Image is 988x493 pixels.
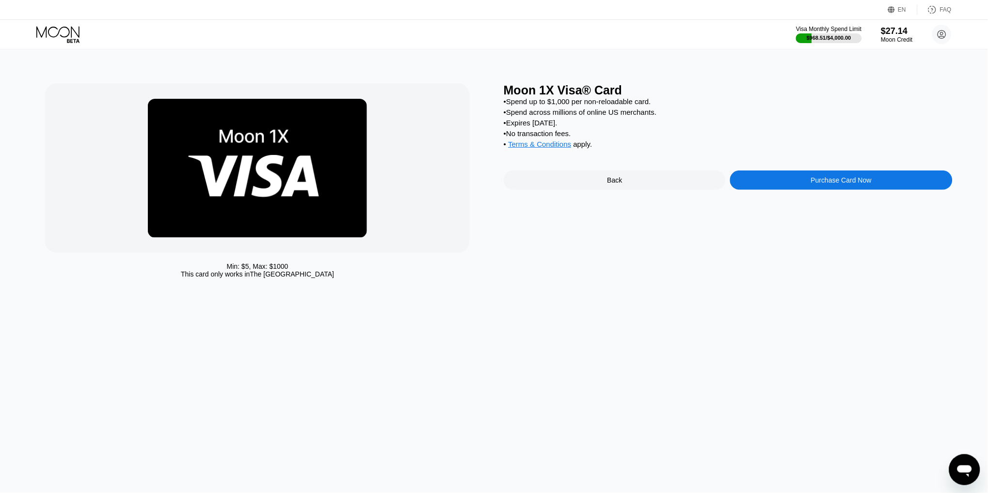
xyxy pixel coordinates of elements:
[504,97,953,106] div: • Spend up to $1,000 per non-reloadable card.
[227,262,288,270] div: Min: $ 5 , Max: $ 1000
[504,108,953,116] div: • Spend across millions of online US merchants.
[504,119,953,127] div: • Expires [DATE].
[807,35,851,41] div: $968.51 / $4,000.00
[181,270,334,278] div: This card only works in The [GEOGRAPHIC_DATA]
[504,129,953,138] div: • No transaction fees.
[730,170,952,190] div: Purchase Card Now
[508,140,571,148] span: Terms & Conditions
[940,6,952,13] div: FAQ
[918,5,952,15] div: FAQ
[508,140,571,151] div: Terms & Conditions
[796,26,861,43] div: Visa Monthly Spend Limit$968.51/$4,000.00
[796,26,861,32] div: Visa Monthly Spend Limit
[811,176,872,184] div: Purchase Card Now
[504,83,953,97] div: Moon 1X Visa® Card
[881,26,913,36] div: $27.14
[949,454,980,485] iframe: Button to launch messaging window
[607,176,622,184] div: Back
[898,6,907,13] div: EN
[504,170,726,190] div: Back
[888,5,918,15] div: EN
[504,140,953,151] div: • apply .
[881,26,913,43] div: $27.14Moon Credit
[881,36,913,43] div: Moon Credit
